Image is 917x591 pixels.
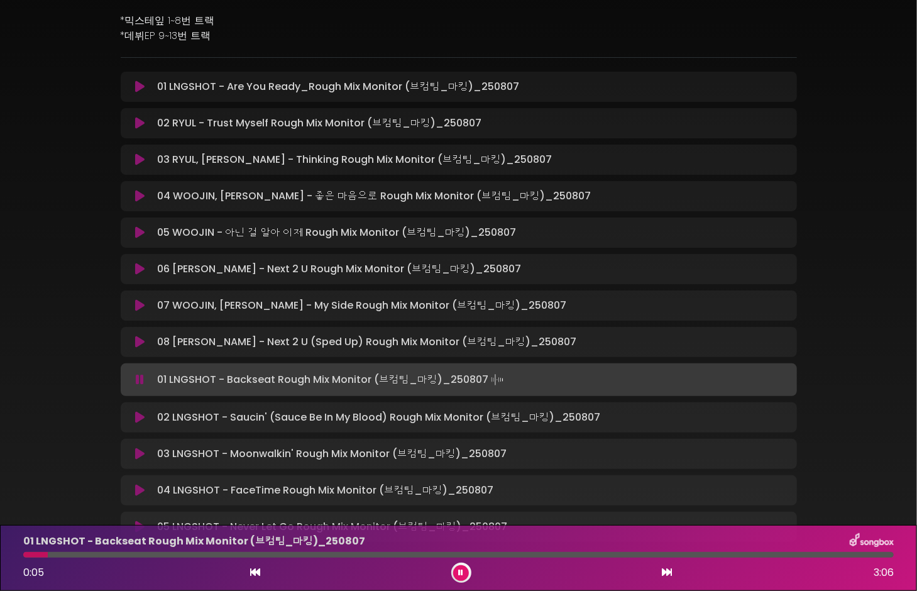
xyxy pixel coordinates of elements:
p: 02 LNGSHOT - Saucin' (Sauce Be In My Blood) Rough Mix Monitor (브컴팀_마킹)_250807 [157,410,600,425]
p: *데뷔EP 9~13번 트랙 [121,28,797,43]
p: 03 RYUL, [PERSON_NAME] - Thinking Rough Mix Monitor (브컴팀_마킹)_250807 [157,152,552,167]
p: 07 WOOJIN, [PERSON_NAME] - My Side Rough Mix Monitor (브컴팀_마킹)_250807 [157,298,566,313]
p: 05 WOOJIN - 아닌 걸 알아 이제 Rough Mix Monitor (브컴팀_마킹)_250807 [157,225,516,240]
p: *믹스테잎 1~8번 트랙 [121,13,797,28]
p: 08 [PERSON_NAME] - Next 2 U (Sped Up) Rough Mix Monitor (브컴팀_마킹)_250807 [157,334,576,350]
p: 04 WOOJIN, [PERSON_NAME] - 좋은 마음으로 Rough Mix Monitor (브컴팀_마킹)_250807 [157,189,591,204]
p: 01 LNGSHOT - Are You Ready_Rough Mix Monitor (브컴팀_마킹)_250807 [157,79,519,94]
p: 03 LNGSHOT - Moonwalkin' Rough Mix Monitor (브컴팀_마킹)_250807 [157,446,507,461]
img: waveform4.gif [488,371,506,389]
span: 3:06 [874,565,894,580]
img: songbox-logo-white.png [850,533,894,550]
span: 0:05 [23,565,44,580]
p: 01 LNGSHOT - Backseat Rough Mix Monitor (브컴팀_마킹)_250807 [23,534,365,549]
p: 04 LNGSHOT - FaceTime Rough Mix Monitor (브컴팀_마킹)_250807 [157,483,493,498]
p: 02 RYUL - Trust Myself Rough Mix Monitor (브컴팀_마킹)_250807 [157,116,481,131]
p: 06 [PERSON_NAME] - Next 2 U Rough Mix Monitor (브컴팀_마킹)_250807 [157,262,521,277]
p: 01 LNGSHOT - Backseat Rough Mix Monitor (브컴팀_마킹)_250807 [157,371,506,389]
p: 05 LNGSHOT - Never Let Go Rough Mix Monitor (브컴팀_마킹)_250807 [157,519,507,534]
